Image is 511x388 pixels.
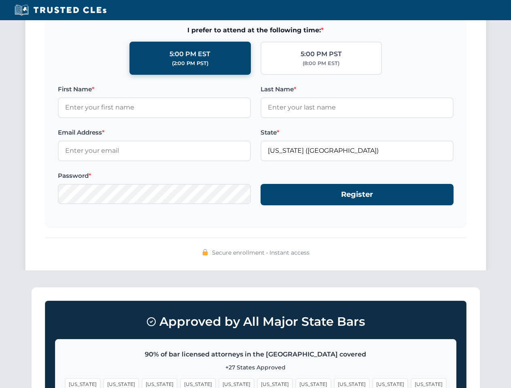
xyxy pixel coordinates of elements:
[261,128,454,137] label: State
[261,97,454,118] input: Enter your last name
[261,141,454,161] input: Florida (FL)
[202,249,208,255] img: 🔒
[65,363,446,372] p: +27 States Approved
[58,25,454,36] span: I prefer to attend at the following time:
[12,4,109,16] img: Trusted CLEs
[261,184,454,205] button: Register
[172,59,208,67] div: (2:00 PM PST)
[212,248,310,257] span: Secure enrollment • Instant access
[170,49,210,59] div: 5:00 PM EST
[58,97,251,118] input: Enter your first name
[58,84,251,94] label: First Name
[58,141,251,161] input: Enter your email
[261,84,454,94] label: Last Name
[58,171,251,181] label: Password
[65,349,446,360] p: 90% of bar licensed attorneys in the [GEOGRAPHIC_DATA] covered
[301,49,342,59] div: 5:00 PM PST
[303,59,339,67] div: (8:00 PM EST)
[58,128,251,137] label: Email Address
[55,311,456,333] h3: Approved by All Major State Bars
